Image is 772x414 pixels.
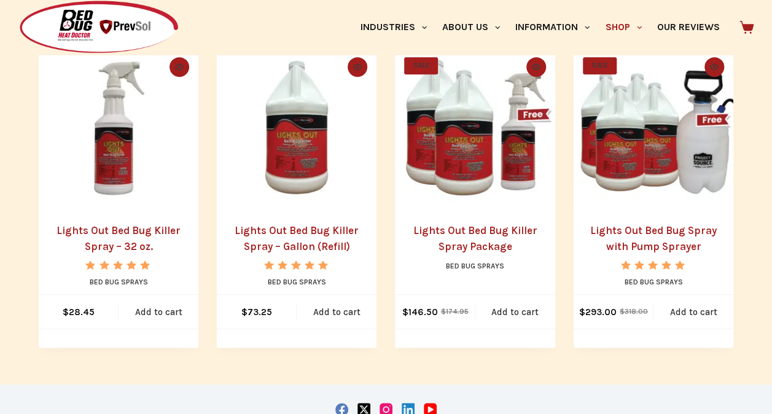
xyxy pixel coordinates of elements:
[395,48,555,208] img: Lights Out Bed Bug Spray Package with two gallons and one 32 oz
[63,307,95,318] bdi: 28.45
[264,260,330,270] div: Rated 5.00 out of 5
[268,278,326,286] a: Bed Bug Sprays
[119,295,198,329] a: Add to cart: “Lights Out Bed Bug Killer Spray - 32 oz.”
[441,307,446,316] span: $
[85,260,151,298] span: Rated out of 5
[39,48,198,208] img: Lights Out Bed Bug Killer Spray - 32 oz.
[217,48,376,208] picture: lights-out-gallon
[579,307,617,318] bdi: 293.00
[583,57,617,74] span: SALE
[404,57,438,74] span: SALE
[10,5,47,42] button: Open LiveChat chat widget
[620,260,686,270] div: Rated 5.00 out of 5
[395,48,555,208] picture: LightsOutPackage
[704,57,724,77] button: Quick view toggle
[574,48,733,208] a: Lights Out Bed Bug Spray with Pump Sprayer
[39,48,198,208] picture: lights-out-qt-sprayer
[63,307,69,318] span: $
[402,307,408,318] span: $
[624,278,682,286] a: Bed Bug Sprays
[653,295,733,329] a: Add to cart: “Lights Out Bed Bug Spray with Pump Sprayer”
[90,278,148,286] a: Bed Bug Sprays
[348,57,367,77] button: Quick view toggle
[57,224,181,252] a: Lights Out Bed Bug Killer Spray – 32 oz.
[241,307,272,318] bdi: 73.25
[620,307,648,316] bdi: 318.00
[475,295,555,329] a: Add to cart: “Lights Out Bed Bug Killer Spray Package”
[446,262,504,270] a: Bed Bug Sprays
[85,260,151,270] div: Rated 5.00 out of 5
[170,57,189,77] button: Quick view toggle
[264,260,330,298] span: Rated out of 5
[217,48,376,208] img: Lights Out Bed Bug Killer Spray - Gallon (Refill)
[395,48,555,208] a: Lights Out Bed Bug Killer Spray Package
[402,307,438,318] bdi: 146.50
[620,260,686,298] span: Rated out of 5
[297,295,376,329] a: Add to cart: “Lights Out Bed Bug Killer Spray - Gallon (Refill)”
[441,307,469,316] bdi: 174.95
[235,224,359,252] a: Lights Out Bed Bug Killer Spray – Gallon (Refill)
[579,307,585,318] span: $
[620,307,625,316] span: $
[241,307,248,318] span: $
[526,57,546,77] button: Quick view toggle
[413,224,537,252] a: Lights Out Bed Bug Killer Spray Package
[590,224,717,252] a: Lights Out Bed Bug Spray with Pump Sprayer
